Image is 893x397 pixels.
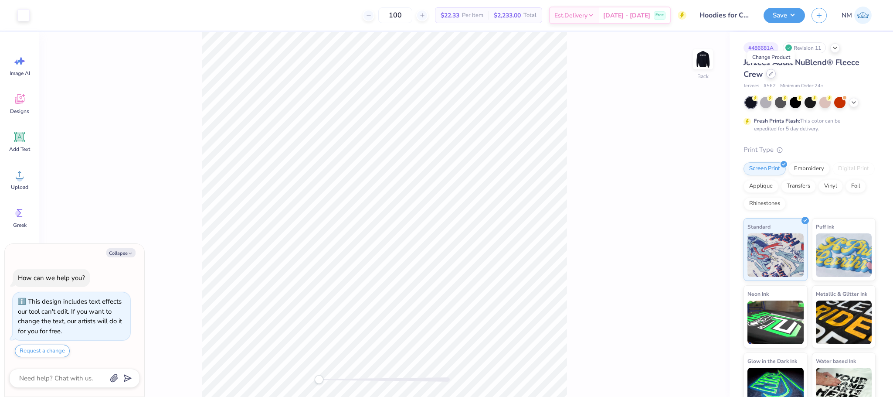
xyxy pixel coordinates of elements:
span: Neon Ink [747,289,769,298]
span: Per Item [462,11,483,20]
span: Jerzees Adult NuBlend® Fleece Crew [744,57,859,79]
span: Puff Ink [816,222,834,231]
div: # 486681A [744,42,778,53]
span: Designs [10,108,29,115]
div: This design includes text effects our tool can't edit. If you want to change the text, our artist... [18,297,122,335]
span: Glow in the Dark Ink [747,356,797,366]
div: Digital Print [832,162,875,175]
button: Save [764,8,805,23]
div: Vinyl [818,180,843,193]
div: Revision 11 [783,42,826,53]
div: This color can be expedited for 5 day delivery. [754,117,861,133]
span: Add Text [9,146,30,153]
span: $2,233.00 [494,11,521,20]
img: Standard [747,233,804,277]
div: Print Type [744,145,876,155]
div: Foil [845,180,866,193]
div: Transfers [781,180,816,193]
input: Untitled Design [693,7,757,24]
div: Accessibility label [315,375,323,384]
input: – – [378,7,412,23]
button: Request a change [15,345,70,357]
div: Applique [744,180,778,193]
div: Screen Print [744,162,786,175]
div: Back [697,72,709,80]
span: Jerzees [744,82,759,90]
span: Free [655,12,664,18]
button: Collapse [106,248,136,257]
span: Est. Delivery [554,11,587,20]
span: Metallic & Glitter Ink [816,289,867,298]
div: Change Product [747,51,795,63]
span: Upload [11,184,28,191]
span: NM [842,10,852,21]
span: Total [523,11,536,20]
div: Rhinestones [744,197,786,210]
span: # 562 [764,82,776,90]
span: Greek [13,222,27,229]
span: Minimum Order: 24 + [780,82,824,90]
img: Metallic & Glitter Ink [816,301,872,344]
img: Neon Ink [747,301,804,344]
img: Puff Ink [816,233,872,277]
span: [DATE] - [DATE] [603,11,650,20]
a: NM [838,7,876,24]
div: How can we help you? [18,274,85,282]
span: Standard [747,222,771,231]
span: Water based Ink [816,356,856,366]
div: Embroidery [788,162,830,175]
span: Image AI [10,70,30,77]
span: $22.33 [441,11,459,20]
strong: Fresh Prints Flash: [754,117,800,124]
img: Back [694,51,712,68]
img: Naina Mehta [854,7,872,24]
